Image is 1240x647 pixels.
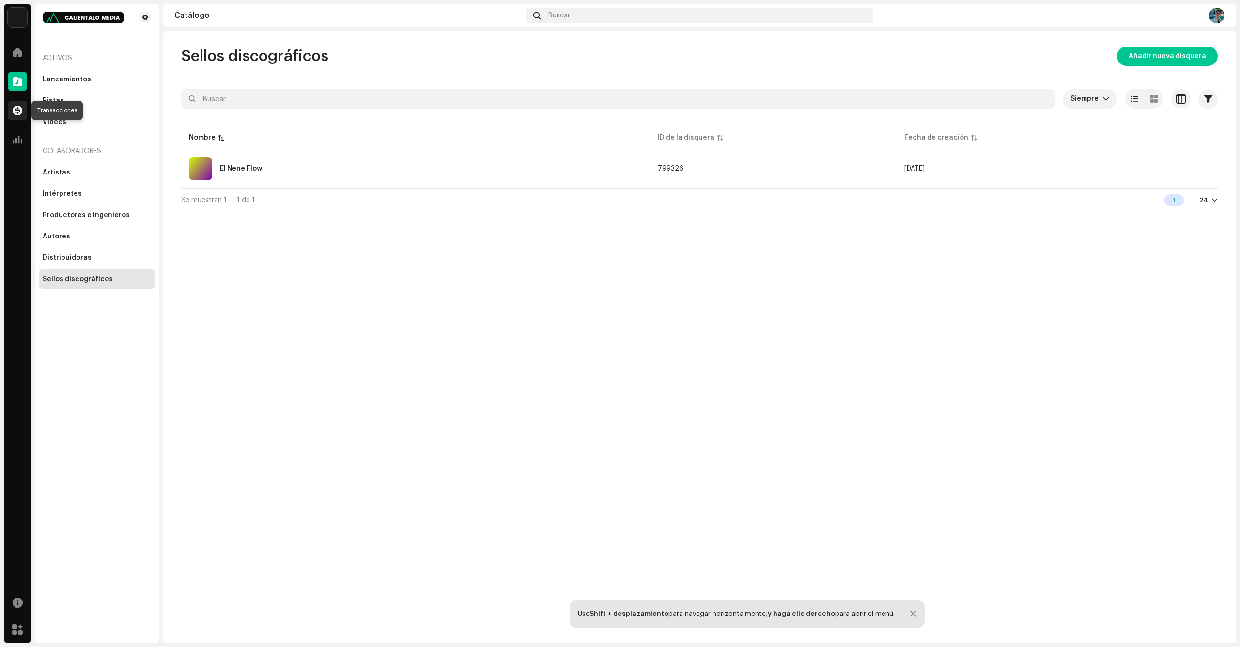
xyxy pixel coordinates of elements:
[181,47,328,66] span: Sellos discográficos
[43,97,64,105] div: Pistas
[1164,194,1184,206] div: 1
[39,70,155,89] re-m-nav-item: Lanzamientos
[43,233,70,240] div: Autores
[39,163,155,182] re-m-nav-item: Artistas
[1199,196,1208,204] div: 24
[43,275,113,283] div: Sellos discográficos
[8,8,27,27] img: 4d5a508c-c80f-4d99-b7fb-82554657661d
[39,140,155,163] re-a-nav-header: Colaboradores
[39,91,155,110] re-m-nav-item: Pistas
[1209,8,1224,23] img: bc75ab0a-014c-42ab-9243-c1bacfeab6e6
[43,254,92,262] div: Distribuidoras
[768,611,835,617] strong: y haga clic derecho
[39,248,155,268] re-m-nav-item: Distribuidoras
[1117,47,1218,66] button: Añadir nueva disquera
[1070,89,1102,109] span: Siempre
[589,611,668,617] strong: Shift + desplazamiento
[43,12,124,23] img: 0ed834c7-8d06-45ec-9a54-f43076e9bbbc
[904,165,925,172] span: 21 jul 2024
[904,133,968,142] div: Fecha de creación
[39,47,155,70] re-a-nav-header: Activos
[39,184,155,204] re-m-nav-item: Intérpretes
[39,269,155,289] re-m-nav-item: Sellos discográficos
[39,205,155,225] re-m-nav-item: Productores e ingenieros
[181,197,255,204] span: Se muestran 1 — 1 de 1
[1129,47,1206,66] span: Añadir nueva disquera
[1102,89,1109,109] div: dropdown trigger
[43,76,91,83] div: Lanzamientos
[43,211,130,219] div: Productores e ingenieros
[39,112,155,132] re-m-nav-item: Videos
[658,133,714,142] div: ID de la disquera
[189,133,216,142] div: Nombre
[43,118,66,126] div: Videos
[220,165,262,172] div: El Nene Flow
[43,190,82,198] div: Intérpretes
[174,12,522,19] div: Catálogo
[548,12,570,19] span: Buscar
[658,165,683,172] span: 799326
[43,169,70,176] div: Artistas
[39,227,155,246] re-m-nav-item: Autores
[578,610,895,618] div: Use para navegar horizontalmente, para abrir el menú.
[181,89,1055,109] input: Buscar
